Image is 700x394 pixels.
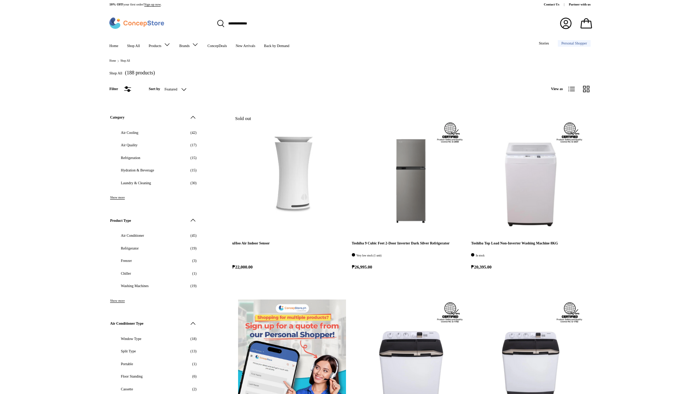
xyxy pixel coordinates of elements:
[471,114,591,233] a: Toshiba Top Load Non-Inverter Washing Machine 8KG
[125,70,155,76] span: (188 products)
[149,86,164,92] label: Sort by
[109,2,162,7] p: your first order! .
[144,37,175,52] summary: Products
[149,37,171,52] a: Products
[121,283,186,289] span: Washing Machines
[109,37,289,52] nav: Primary
[232,114,254,123] span: Sold out
[190,180,197,186] span: (30)
[164,87,177,92] span: Featured
[127,40,140,52] a: Shop All
[190,233,197,238] span: (45)
[110,311,197,336] summary: Air Conditioner Type
[192,271,197,276] span: (1)
[121,233,186,238] span: Air Conditioner
[190,246,197,251] span: (19)
[109,71,122,75] h1: Shop All
[471,241,558,245] a: Toshiba Top Load Non-Inverter Washing Machine 8KG
[175,37,203,52] summary: Brands
[551,86,563,92] span: View as
[190,155,197,161] span: (15)
[109,3,123,6] strong: 10% OFF
[232,114,352,233] a: uHoo Air Indoor Sensor
[121,130,186,135] span: Air Cooling
[110,196,125,199] button: Show more
[544,2,569,7] a: Contact Us
[190,348,197,354] span: (13)
[110,299,125,302] button: Show more
[352,114,471,233] a: Toshiba 9 Cubic Feet 2-Door Inverter Dark Silver Refrigerator
[109,18,164,29] img: ConcepStore
[569,2,591,7] a: Partner with us
[121,336,186,341] span: Window Type
[190,167,197,173] span: (15)
[121,271,188,276] span: Chiller
[109,85,131,93] button: Filter
[558,40,591,47] a: Personal Shopper
[120,59,130,62] a: Shop All
[109,59,116,62] a: Home
[109,40,118,52] a: Home
[144,3,161,6] a: Sign up now
[110,208,197,233] summary: Product Type
[192,386,197,392] span: (2)
[164,83,201,96] button: Featured
[110,218,185,223] span: Product Type
[121,142,186,148] span: Air Quality
[109,87,118,91] span: Filter
[264,40,289,52] a: Back by Demand
[121,155,186,161] span: Refrigeration
[207,40,227,52] a: ConcepDeals
[190,283,197,289] span: (19)
[121,361,188,367] span: Portable
[190,130,197,135] span: (42)
[121,246,186,251] span: Refrigerator
[192,374,197,379] span: (6)
[121,374,188,379] span: Floor Standing
[192,258,197,263] span: (3)
[352,241,450,245] a: Toshiba 9 Cubic Feet 2-Door Inverter Dark Silver Refrigerator
[110,115,185,120] span: Category
[121,167,186,173] span: Hydration & Beverage
[121,180,186,186] span: Laundry & Cleaning
[179,37,199,52] a: Brands
[110,105,197,130] summary: Category
[521,37,591,52] nav: Secondary
[121,386,188,392] span: Cassette
[110,321,185,326] span: Air Conditioner Type
[190,336,197,341] span: (18)
[190,142,197,148] span: (17)
[232,241,270,245] a: uHoo Air Indoor Sensor
[121,348,186,354] span: Split Type
[561,42,587,45] span: Personal Shopper
[192,361,197,367] span: (1)
[539,38,549,49] a: Stories
[109,59,591,63] nav: Breadcrumbs
[121,258,188,263] span: Freezer
[236,40,255,52] a: New Arrivals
